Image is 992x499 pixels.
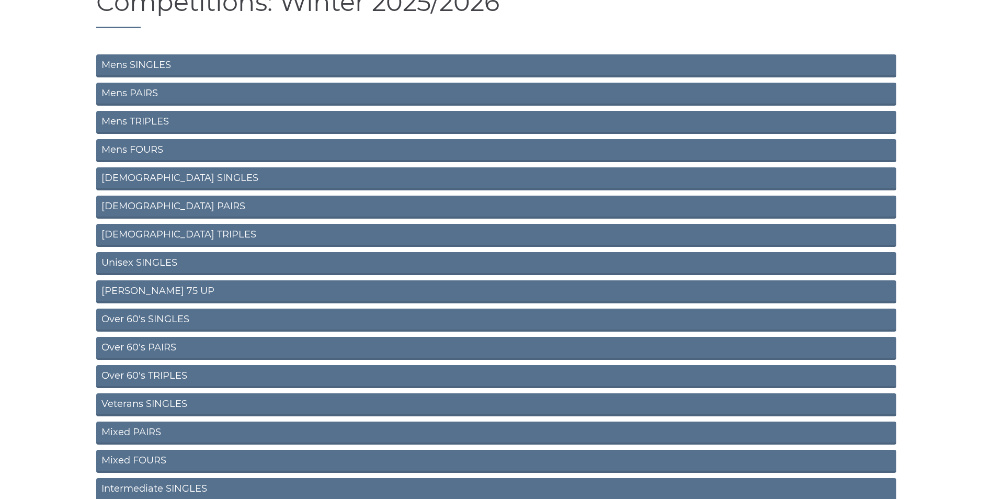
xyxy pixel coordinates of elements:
[96,167,896,190] a: [DEMOGRAPHIC_DATA] SINGLES
[96,393,896,416] a: Veterans SINGLES
[96,196,896,219] a: [DEMOGRAPHIC_DATA] PAIRS
[96,309,896,332] a: Over 60's SINGLES
[96,83,896,106] a: Mens PAIRS
[96,54,896,77] a: Mens SINGLES
[96,139,896,162] a: Mens FOURS
[96,280,896,303] a: [PERSON_NAME] 75 UP
[96,337,896,360] a: Over 60's PAIRS
[96,450,896,473] a: Mixed FOURS
[96,111,896,134] a: Mens TRIPLES
[96,224,896,247] a: [DEMOGRAPHIC_DATA] TRIPLES
[96,422,896,445] a: Mixed PAIRS
[96,252,896,275] a: Unisex SINGLES
[96,365,896,388] a: Over 60's TRIPLES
